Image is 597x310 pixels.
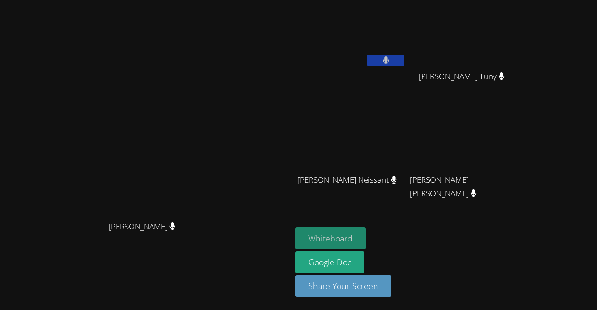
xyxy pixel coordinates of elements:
[295,227,366,249] button: Whiteboard
[419,70,505,83] span: [PERSON_NAME] Tuny
[295,251,364,273] a: Google Doc
[410,173,514,200] span: [PERSON_NAME] [PERSON_NAME]
[109,220,175,234] span: [PERSON_NAME]
[295,275,391,297] button: Share Your Screen
[298,173,397,187] span: [PERSON_NAME] Neissant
